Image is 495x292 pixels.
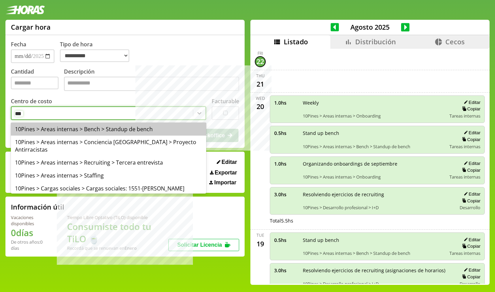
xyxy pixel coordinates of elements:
span: 3.0 hs [274,267,298,274]
span: 1.0 hs [274,99,298,106]
span: 10Pines > Areas internas > Onboarding [303,113,445,119]
textarea: Descripción [64,77,239,91]
div: Total 5.5 hs [270,217,485,224]
span: Exportar [215,170,237,176]
span: Tareas internas [449,113,480,119]
h1: Cargar hora [11,22,51,32]
button: Exportar [208,169,239,176]
span: 1.0 hs [274,160,298,167]
span: Desarrollo [460,204,480,211]
button: Copiar [460,274,480,280]
span: Desarrollo [460,281,480,287]
button: Copiar [460,198,480,204]
div: Thu [256,73,265,79]
label: Descripción [64,68,239,93]
button: Editar [462,267,480,273]
span: Listado [284,37,308,46]
span: Agosto 2025 [339,22,401,32]
button: Editar [462,237,480,243]
div: Tiempo Libre Optativo (TiLO) disponible [67,214,168,220]
div: Vacaciones disponibles [11,214,51,227]
span: Cecos [445,37,465,46]
div: 10Pines > Cargas sociales > Cargas sociales: 1551-[PERSON_NAME] [11,182,206,195]
div: Fri [258,50,263,56]
div: 10Pines > Areas internas > Recruiting > Tercera entrevista [11,156,206,169]
span: Editar [221,159,237,165]
div: Wed [256,95,265,101]
label: Facturable [212,97,239,105]
span: 3.0 hs [274,191,298,198]
span: Weekly [303,99,445,106]
div: 22 [255,56,266,67]
button: Editar [462,99,480,105]
button: Editar [462,160,480,166]
h1: Consumiste todo tu TiLO 🍵 [67,220,168,245]
span: Solicitar Licencia [177,242,222,248]
select: Tipo de hora [60,49,129,62]
label: Tipo de hora [60,41,135,63]
span: Tareas internas [449,143,480,150]
span: Organizando onboardings de septiembre [303,160,445,167]
div: Tue [257,232,264,238]
button: Editar [462,191,480,197]
div: 10Pines > Areas internas > Conciencia [GEOGRAPHIC_DATA] > Proyecto Antirracistas [11,136,206,156]
h1: 0 días [11,227,51,239]
h2: Información útil [11,202,64,212]
span: Tareas internas [449,174,480,180]
span: 10Pines > Areas internas > Onboarding [303,174,445,180]
div: Recordá que se renuevan en [67,245,168,251]
button: Copiar [460,106,480,112]
button: Solicitar Licencia [168,239,239,251]
div: De otros años: 0 días [11,239,51,251]
span: Importar [214,180,236,186]
div: 21 [255,79,266,90]
label: Fecha [11,41,26,48]
div: 10Pines > Areas internas > Staffing [11,169,206,182]
button: Editar [215,159,239,166]
div: scrollable content [250,49,490,284]
span: Tareas internas [449,250,480,256]
span: 10Pines > Areas internas > Bench > Standup de bench [303,143,445,150]
span: 10Pines > Areas internas > Bench > Standup de bench [303,250,445,256]
span: 0.5 hs [274,237,298,243]
span: 0.5 hs [274,130,298,136]
div: 20 [255,101,266,112]
span: Resolviendo ejercicios de recruiting [303,191,452,198]
div: 10Pines > Areas internas > Bench > Standup de bench [11,123,206,136]
button: Copiar [460,137,480,142]
span: Resolviendo ejercicios de recruiting (asignaciones de horarios) [303,267,452,274]
span: Distribución [355,37,396,46]
span: 10Pines > Desarrollo profesional > I+D [303,281,452,287]
label: Centro de costo [11,97,52,105]
button: Editar [462,130,480,136]
span: 10Pines > Desarrollo profesional > I+D [303,204,452,211]
span: Stand up bench [303,130,445,136]
span: Stand up bench [303,237,445,243]
div: 19 [255,238,266,249]
img: logotipo [5,5,45,14]
b: Enero [125,245,137,251]
button: Copiar [460,167,480,173]
label: Cantidad [11,68,64,93]
input: Cantidad [11,77,59,89]
button: Copiar [460,243,480,249]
